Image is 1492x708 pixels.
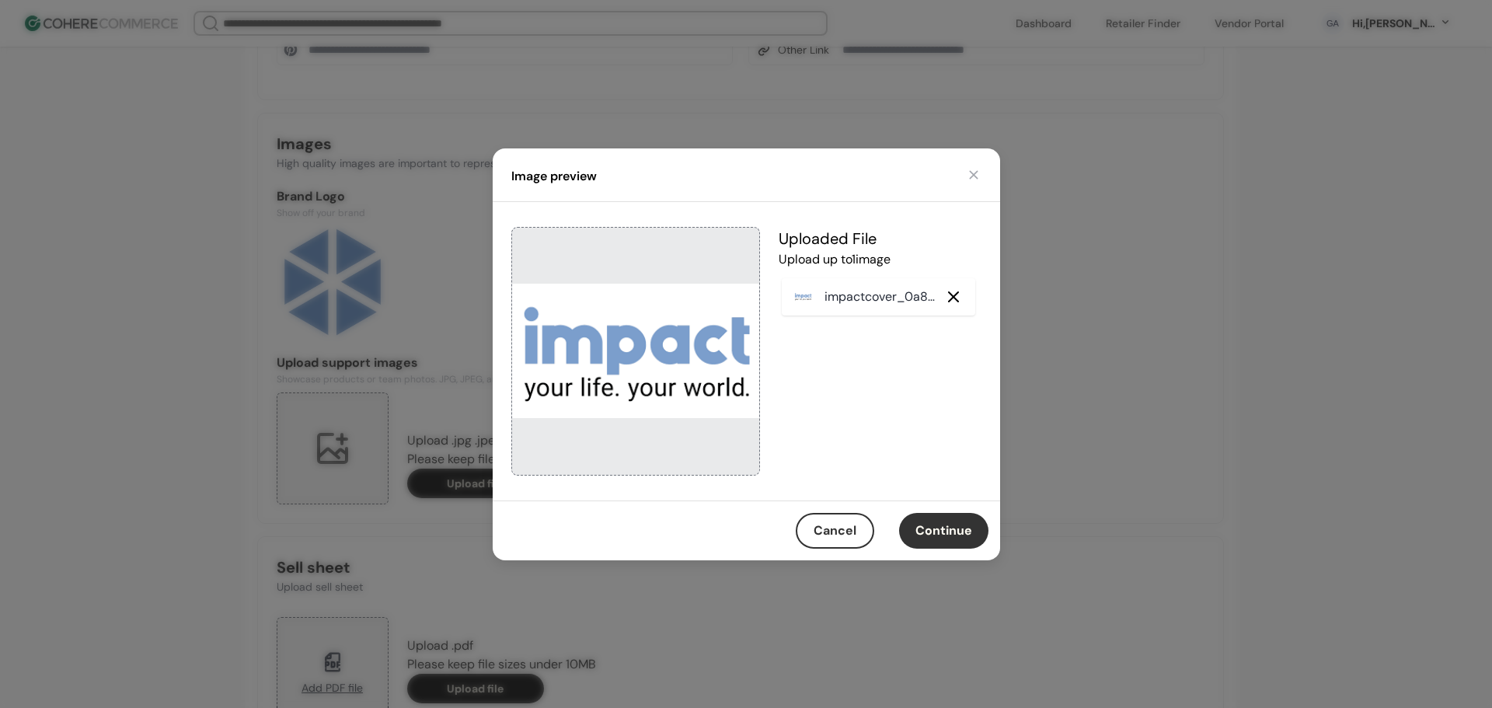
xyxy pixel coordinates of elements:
[511,167,597,186] h4: Image preview
[796,513,874,549] button: Cancel
[779,250,978,269] p: Upload up to 1 image
[899,513,988,549] button: Continue
[824,288,941,306] p: impactcover_0a8959_.png
[779,227,978,250] h5: Uploaded File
